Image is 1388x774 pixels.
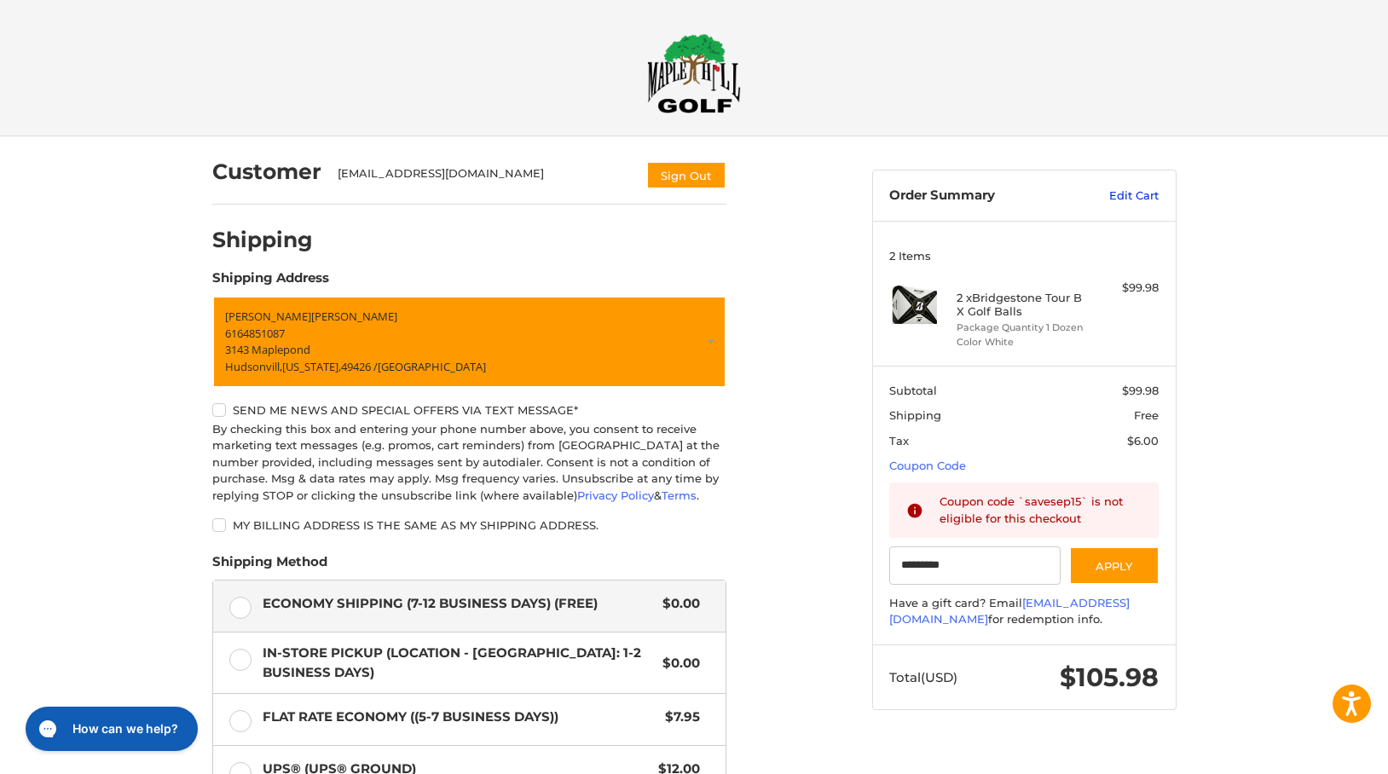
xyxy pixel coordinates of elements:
[1060,661,1159,693] span: $105.98
[263,594,655,614] span: Economy Shipping (7-12 Business Days) (Free)
[889,384,937,397] span: Subtotal
[263,644,655,682] span: In-Store Pickup (Location - [GEOGRAPHIC_DATA]: 1-2 BUSINESS DAYS)
[1073,188,1159,205] a: Edit Cart
[263,708,657,727] span: Flat Rate Economy ((5-7 Business Days))
[212,159,321,185] h2: Customer
[282,359,341,374] span: [US_STATE],
[889,459,966,472] a: Coupon Code
[662,488,697,502] a: Terms
[655,654,701,673] span: $0.00
[1069,546,1160,585] button: Apply
[225,309,311,324] span: [PERSON_NAME]
[225,326,285,341] span: 6164851087
[311,309,397,324] span: [PERSON_NAME]
[341,359,378,374] span: 49426 /
[940,494,1142,527] div: Coupon code `savesep15` is not eligible for this checkout
[212,269,329,296] legend: Shipping Address
[378,359,486,374] span: [GEOGRAPHIC_DATA]
[1091,280,1159,297] div: $99.98
[957,291,1087,319] h4: 2 x Bridgestone Tour B X Golf Balls
[655,594,701,614] span: $0.00
[889,408,941,422] span: Shipping
[957,335,1087,349] li: Color White
[1122,384,1159,397] span: $99.98
[338,165,629,189] div: [EMAIL_ADDRESS][DOMAIN_NAME]
[212,403,726,417] label: Send me news and special offers via text message*
[889,188,1073,205] h3: Order Summary
[647,33,741,113] img: Maple Hill Golf
[225,359,282,374] span: Hudsonvill,
[17,701,203,757] iframe: Gorgias live chat messenger
[212,227,313,253] h2: Shipping
[225,342,310,357] span: 3143 Maplepond
[212,421,726,505] div: By checking this box and entering your phone number above, you consent to receive marketing text ...
[889,434,909,448] span: Tax
[1127,434,1159,448] span: $6.00
[889,546,1061,585] input: Gift Certificate or Coupon Code
[957,321,1087,335] li: Package Quantity 1 Dozen
[889,669,957,685] span: Total (USD)
[212,518,726,532] label: My billing address is the same as my shipping address.
[889,595,1159,628] div: Have a gift card? Email for redemption info.
[889,249,1159,263] h3: 2 Items
[646,161,726,189] button: Sign Out
[212,296,726,388] a: Enter or select a different address
[657,708,701,727] span: $7.95
[577,488,654,502] a: Privacy Policy
[1134,408,1159,422] span: Free
[212,552,327,580] legend: Shipping Method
